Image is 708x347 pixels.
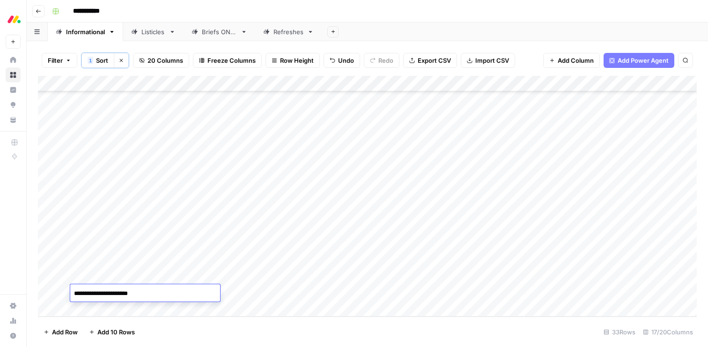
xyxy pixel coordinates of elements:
div: Briefs ONLY [202,27,237,37]
a: Refreshes [255,22,322,41]
span: 1 [89,57,92,64]
span: Import CSV [475,56,509,65]
button: Workspace: Monday.com [6,7,21,31]
button: 20 Columns [133,53,189,68]
a: Home [6,52,21,67]
div: 33 Rows [600,325,639,340]
div: 17/20 Columns [639,325,697,340]
div: Informational [66,27,105,37]
a: Informational [48,22,123,41]
a: Opportunities [6,97,21,112]
div: Listicles [141,27,165,37]
button: Undo [324,53,360,68]
span: Add Row [52,327,78,337]
span: Add Power Agent [618,56,669,65]
span: Row Height [280,56,314,65]
span: Undo [338,56,354,65]
button: Freeze Columns [193,53,262,68]
span: Sort [96,56,108,65]
button: Filter [42,53,77,68]
button: Add Column [543,53,600,68]
a: Browse [6,67,21,82]
button: Add 10 Rows [83,325,140,340]
button: Help + Support [6,328,21,343]
button: 1Sort [81,53,114,68]
span: Export CSV [418,56,451,65]
div: Refreshes [273,27,303,37]
a: Settings [6,298,21,313]
a: Briefs ONLY [184,22,255,41]
span: Filter [48,56,63,65]
span: Add 10 Rows [97,327,135,337]
span: Freeze Columns [207,56,256,65]
button: Export CSV [403,53,457,68]
span: Redo [378,56,393,65]
span: Add Column [558,56,594,65]
img: Monday.com Logo [6,11,22,28]
button: Redo [364,53,399,68]
div: 1 [88,57,93,64]
a: Listicles [123,22,184,41]
a: Insights [6,82,21,97]
a: Usage [6,313,21,328]
a: Your Data [6,112,21,127]
button: Row Height [265,53,320,68]
button: Import CSV [461,53,515,68]
span: 20 Columns [147,56,183,65]
button: Add Row [38,325,83,340]
button: Add Power Agent [604,53,674,68]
